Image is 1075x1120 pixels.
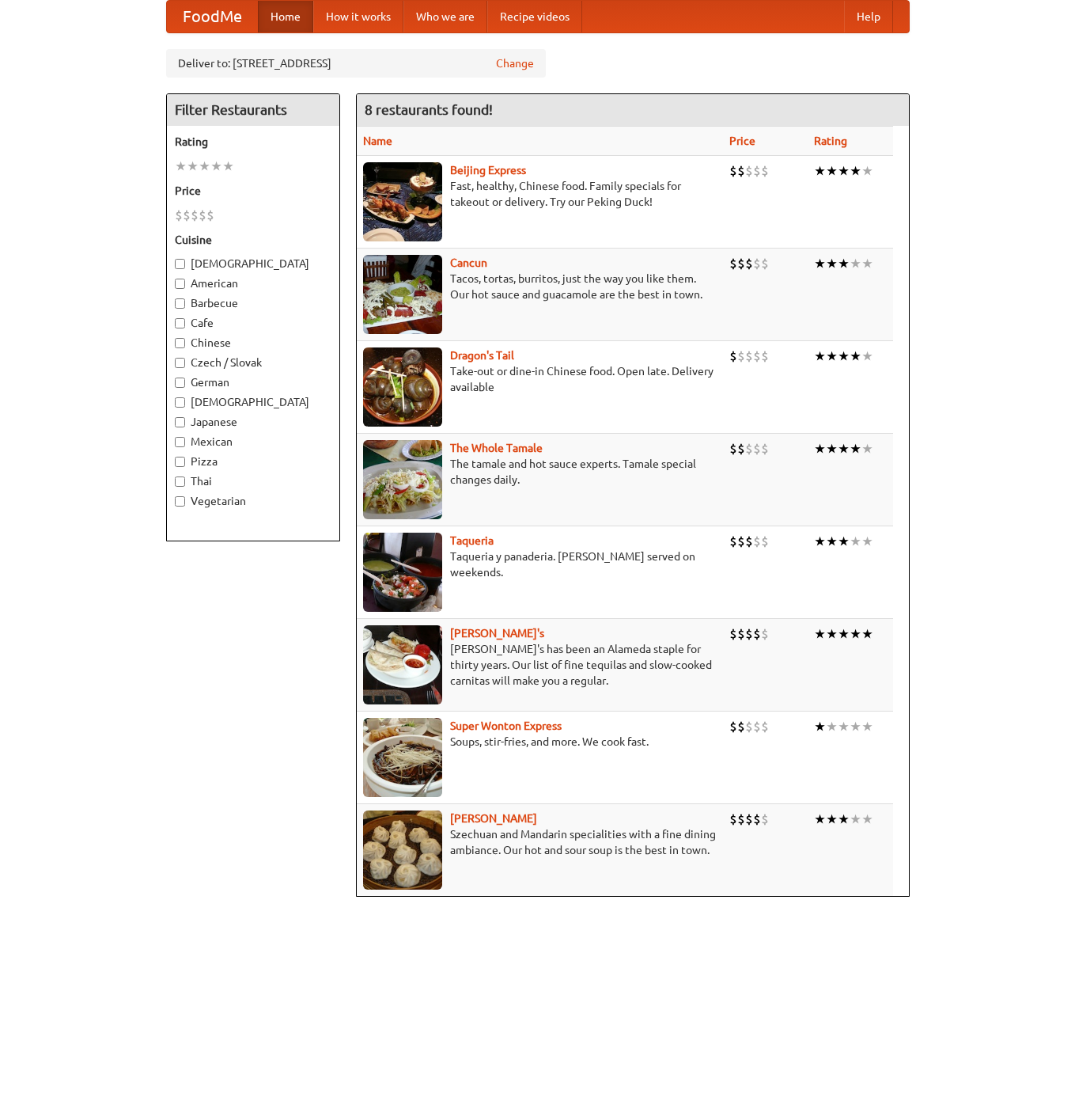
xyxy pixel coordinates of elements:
[745,718,753,735] li: $
[175,338,185,348] input: Chinese
[861,440,873,457] li: ★
[761,533,769,550] li: $
[175,207,183,224] li: $
[175,158,187,175] li: ★
[450,349,514,362] a: Dragon's Tail
[861,162,873,180] li: ★
[363,625,442,704] img: pedros.jpg
[363,641,717,689] p: [PERSON_NAME]'s has been an Alameda staple for thirty years. Our list of fine tequilas and slow-c...
[729,162,737,180] li: $
[450,256,487,269] b: Cancun
[737,533,745,550] li: $
[450,719,562,732] b: Super Wonton Express
[761,718,769,735] li: $
[210,158,222,175] li: ★
[826,255,838,272] li: ★
[450,442,543,454] a: The Whole Tamale
[363,178,717,210] p: Fast, healthy, Chinese food. Family specials for takeout or delivery. Try our Peking Duck!
[729,718,737,735] li: $
[745,811,753,828] li: $
[313,1,403,32] a: How it works
[403,1,487,32] a: Who we are
[761,440,769,457] li: $
[363,811,442,890] img: shandong.jpg
[729,347,737,365] li: $
[861,347,873,365] li: ★
[761,162,769,180] li: $
[363,255,442,334] img: cancun.jpg
[826,533,838,550] li: ★
[365,102,493,117] ng-pluralize: 8 restaurants found!
[175,473,331,489] label: Thai
[363,135,392,147] a: Name
[737,347,745,365] li: $
[737,255,745,272] li: $
[850,440,861,457] li: ★
[496,55,534,71] a: Change
[745,440,753,457] li: $
[826,811,838,828] li: ★
[363,718,442,797] img: superwonton.jpg
[826,718,838,735] li: ★
[753,718,761,735] li: $
[175,454,331,469] label: Pizza
[838,162,850,180] li: ★
[363,271,717,302] p: Tacos, tortas, burritos, just the way you like them. Our hot sauce and guacamole are the best in ...
[183,207,191,224] li: $
[175,256,331,271] label: [DEMOGRAPHIC_DATA]
[187,158,199,175] li: ★
[363,826,717,858] p: Szechuan and Mandarin specialities with a fine dining ambiance. Our hot and sour soup is the best...
[737,440,745,457] li: $
[838,440,850,457] li: ★
[363,440,442,519] img: wholetamale.jpg
[363,549,717,580] p: Taqueria y panaderia. [PERSON_NAME] served on weekends.
[850,162,861,180] li: ★
[850,811,861,828] li: ★
[487,1,582,32] a: Recipe videos
[175,335,331,351] label: Chinese
[450,534,494,547] a: Taqueria
[363,363,717,395] p: Take-out or dine-in Chinese food. Open late. Delivery available
[737,162,745,180] li: $
[745,625,753,643] li: $
[175,275,331,291] label: American
[450,627,544,640] b: [PERSON_NAME]'s
[838,811,850,828] li: ★
[729,135,755,147] a: Price
[753,347,761,365] li: $
[838,255,850,272] li: ★
[175,279,185,289] input: American
[826,347,838,365] li: ★
[737,811,745,828] li: $
[826,625,838,643] li: ★
[814,533,826,550] li: ★
[191,207,199,224] li: $
[363,533,442,612] img: taqueria.jpg
[175,134,331,150] h5: Rating
[175,394,331,410] label: [DEMOGRAPHIC_DATA]
[761,811,769,828] li: $
[737,625,745,643] li: $
[753,625,761,643] li: $
[175,493,331,509] label: Vegetarian
[753,533,761,550] li: $
[729,811,737,828] li: $
[363,162,442,241] img: beijing.jpg
[450,164,526,177] a: Beijing Express
[753,811,761,828] li: $
[363,456,717,488] p: The tamale and hot sauce experts. Tamale special changes daily.
[861,625,873,643] li: ★
[175,476,185,487] input: Thai
[838,347,850,365] li: ★
[844,1,893,32] a: Help
[838,625,850,643] li: ★
[175,183,331,199] h5: Price
[826,440,838,457] li: ★
[861,811,873,828] li: ★
[206,207,214,224] li: $
[753,255,761,272] li: $
[450,812,537,825] b: [PERSON_NAME]
[199,158,210,175] li: ★
[861,255,873,272] li: ★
